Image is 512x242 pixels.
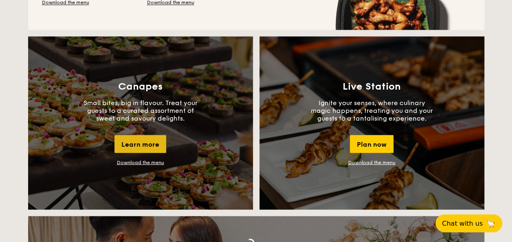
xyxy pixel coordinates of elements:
[486,219,496,228] span: 🦙
[442,220,483,227] span: Chat with us
[117,159,164,165] a: Download the menu
[343,81,401,92] h3: Live Station
[350,135,393,153] div: Plan now
[114,135,166,153] div: Learn more
[435,214,502,232] button: Chat with us🦙
[311,99,433,122] p: Ignite your senses, where culinary magic happens, treating you and your guests to a tantalising e...
[348,159,396,165] a: Download the menu
[118,81,163,92] h3: Canapes
[79,99,202,122] p: Small bites, big in flavour. Treat your guests to a curated assortment of sweet and savoury delig...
